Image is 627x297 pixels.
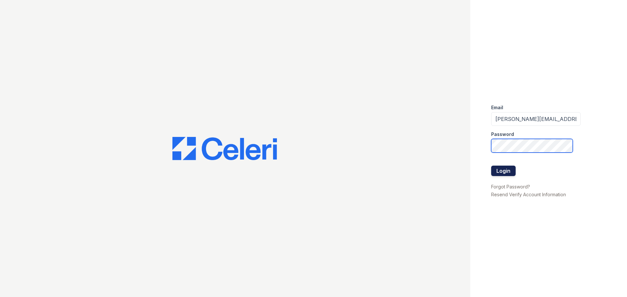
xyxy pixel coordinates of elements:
[172,137,277,160] img: CE_Logo_Blue-a8612792a0a2168367f1c8372b55b34899dd931a85d93a1a3d3e32e68fde9ad4.png
[491,104,503,111] label: Email
[491,192,566,197] a: Resend Verify Account Information
[491,166,516,176] button: Login
[491,184,530,189] a: Forgot Password?
[491,131,514,138] label: Password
